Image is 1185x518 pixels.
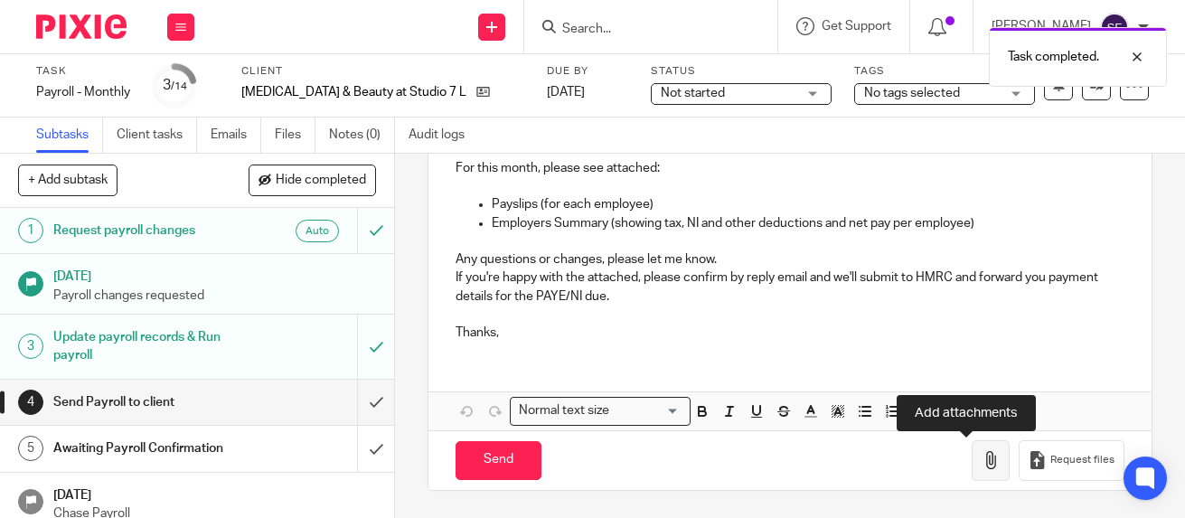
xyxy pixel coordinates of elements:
[117,118,197,153] a: Client tasks
[456,250,1124,268] p: Any questions or changes, please let me know.
[864,87,960,99] span: No tags selected
[36,14,127,39] img: Pixie
[53,324,244,370] h1: Update payroll records & Run payroll
[492,214,1124,232] p: Employers Summary (showing tax, NI and other deductions and net pay per employee)
[1050,453,1114,467] span: Request files
[18,218,43,243] div: 1
[547,64,628,79] label: Due by
[1100,13,1129,42] img: svg%3E
[53,482,376,504] h1: [DATE]
[163,75,187,96] div: 3
[18,436,43,461] div: 5
[36,118,103,153] a: Subtasks
[211,118,261,153] a: Emails
[53,217,244,244] h1: Request payroll changes
[661,87,725,99] span: Not started
[18,334,43,359] div: 3
[456,441,541,480] input: Send
[18,390,43,415] div: 4
[276,174,366,188] span: Hide completed
[492,195,1124,213] p: Payslips (for each employee)
[36,64,130,79] label: Task
[241,83,467,101] p: [MEDICAL_DATA] & Beauty at Studio 7 Limited
[296,220,339,242] div: Auto
[547,86,585,99] span: [DATE]
[275,118,315,153] a: Files
[36,83,130,101] div: Payroll - Monthly
[456,268,1124,306] p: If you're happy with the attached, please confirm by reply email and we'll submit to HMRC and for...
[456,324,1124,342] p: Thanks,
[1008,48,1099,66] p: Task completed.
[18,165,118,195] button: + Add subtask
[514,401,613,420] span: Normal text size
[409,118,478,153] a: Audit logs
[53,389,244,416] h1: Send Payroll to client
[560,22,723,38] input: Search
[171,81,187,91] small: /14
[510,397,691,425] div: Search for option
[329,118,395,153] a: Notes (0)
[53,263,376,286] h1: [DATE]
[456,159,1124,177] p: For this month, please see attached:
[53,287,376,305] p: Payroll changes requested
[249,165,376,195] button: Hide completed
[615,401,680,420] input: Search for option
[53,435,244,462] h1: Awaiting Payroll Confirmation
[241,64,524,79] label: Client
[1019,440,1124,481] button: Request files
